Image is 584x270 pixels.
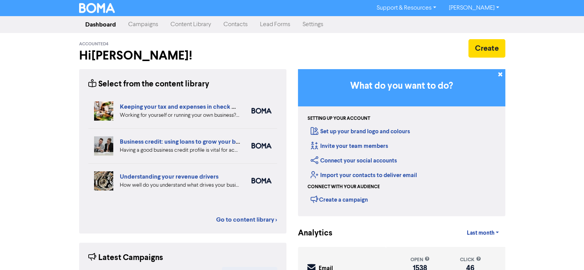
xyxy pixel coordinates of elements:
[467,230,494,237] span: Last month
[120,138,256,146] a: Business credit: using loans to grow your business
[79,17,122,32] a: Dashboard
[88,78,209,90] div: Select from the content library
[311,172,417,179] a: Import your contacts to deliver email
[468,39,505,58] button: Create
[120,103,310,111] a: Keeping your tax and expenses in check when you are self-employed
[120,173,218,181] a: Understanding your revenue drivers
[308,184,380,190] div: Connect with your audience
[216,215,277,224] a: Go to content library >
[79,41,108,47] span: Accounted4
[488,187,584,270] iframe: Chat Widget
[120,111,240,119] div: Working for yourself or running your own business? Setup robust systems for expenses & tax requir...
[164,17,217,32] a: Content Library
[311,142,388,150] a: Invite your team members
[311,157,397,164] a: Connect your social accounts
[371,2,442,14] a: Support & Resources
[254,17,296,32] a: Lead Forms
[311,194,368,205] div: Create a campaign
[410,256,430,263] div: open
[460,256,481,263] div: click
[217,17,254,32] a: Contacts
[120,146,240,154] div: Having a good business credit profile is vital for accessing routes to funding. We look at six di...
[79,48,286,63] h2: Hi [PERSON_NAME] !
[120,181,240,189] div: How well do you understand what drives your business revenue? We can help you review your numbers...
[251,178,271,184] img: boma_accounting
[460,225,505,241] a: Last month
[296,17,329,32] a: Settings
[298,227,323,239] div: Analytics
[298,69,505,216] div: Getting Started in BOMA
[88,252,163,264] div: Latest Campaigns
[251,143,271,149] img: boma
[251,108,271,114] img: boma_accounting
[442,2,505,14] a: [PERSON_NAME]
[309,81,494,92] h3: What do you want to do?
[122,17,164,32] a: Campaigns
[308,115,370,122] div: Setting up your account
[79,3,115,13] img: BOMA Logo
[311,128,410,135] a: Set up your brand logo and colours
